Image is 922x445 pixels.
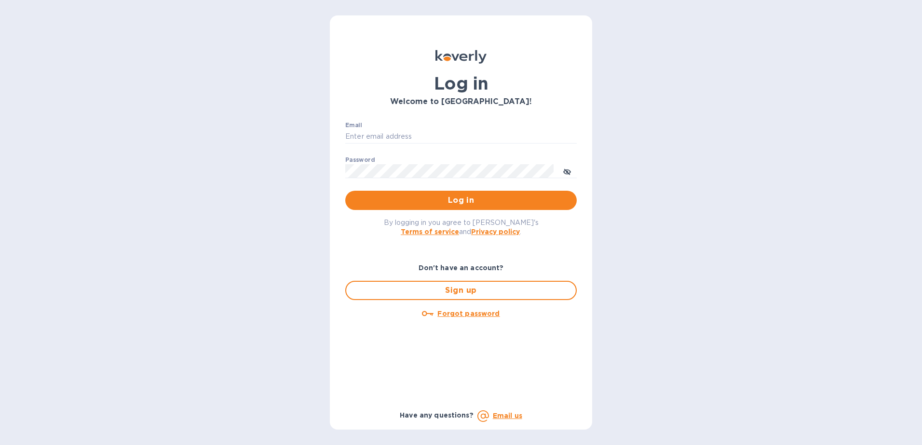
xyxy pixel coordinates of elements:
[345,122,362,128] label: Email
[557,161,577,181] button: toggle password visibility
[401,228,459,236] a: Terms of service
[493,412,522,419] a: Email us
[345,97,577,106] h3: Welcome to [GEOGRAPHIC_DATA]!
[419,264,504,272] b: Don't have an account?
[345,191,577,210] button: Log in
[400,411,474,419] b: Have any questions?
[435,50,487,64] img: Koverly
[354,285,568,296] span: Sign up
[345,130,577,144] input: Enter email address
[345,281,577,300] button: Sign up
[345,73,577,93] h1: Log in
[471,228,520,236] a: Privacy policy
[384,219,539,236] span: By logging in you agree to [PERSON_NAME]'s and .
[437,310,500,317] u: Forgot password
[353,195,569,206] span: Log in
[345,157,375,163] label: Password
